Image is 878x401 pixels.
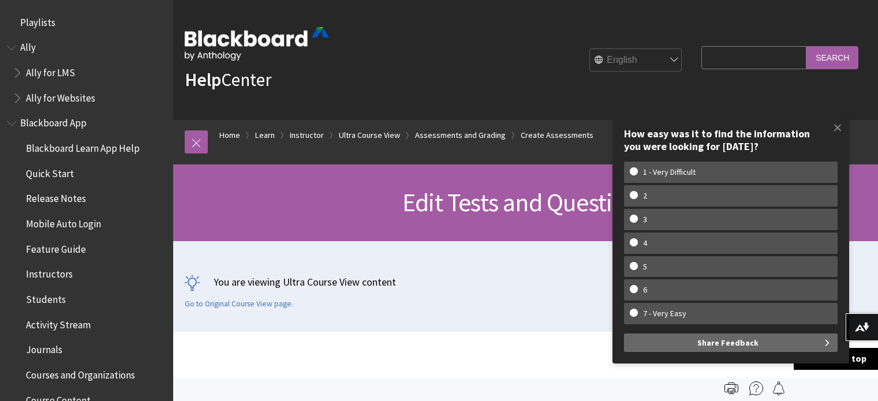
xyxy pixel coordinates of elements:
w-span: 6 [630,285,660,295]
span: Edit Tests and Questions [402,186,649,218]
div: How easy was it to find the information you were looking for [DATE]? [624,128,838,152]
a: Create Assessments [521,128,593,143]
w-span: 4 [630,238,660,248]
w-span: 7 - Very Easy [630,309,700,318]
span: Quick Start [26,164,74,179]
a: HelpCenter [185,68,271,91]
span: Journals [26,340,62,356]
w-span: 1 - Very Difficult [630,167,709,177]
select: Site Language Selector [590,49,682,72]
nav: Book outline for Playlists [7,13,166,32]
span: Playlists [20,13,55,28]
w-span: 2 [630,191,660,201]
span: Feature Guide [26,239,86,255]
img: Print [724,381,738,395]
span: Ally for LMS [26,63,75,78]
span: Release Notes [26,189,86,205]
span: Blackboard App [20,114,87,129]
button: Share Feedback [624,333,838,352]
p: You are viewing Ultra Course View content [185,275,866,289]
img: Follow this page [772,381,786,395]
span: Ally for Websites [26,88,95,104]
span: Students [26,290,66,305]
a: Learn [255,128,275,143]
span: Blackboard Learn App Help [26,138,140,154]
span: Courses and Organizations [26,365,135,381]
input: Search [806,46,858,69]
span: Instructors [26,265,73,280]
a: Instructor [290,128,324,143]
nav: Book outline for Anthology Ally Help [7,38,166,108]
w-span: 5 [630,262,660,272]
span: Mobile Auto Login [26,214,101,230]
a: Home [219,128,240,143]
img: Blackboard by Anthology [185,27,329,61]
a: Go to Original Course View page. [185,299,293,309]
strong: Help [185,68,221,91]
span: Activity Stream [26,315,91,331]
w-span: 3 [630,215,660,224]
a: Assessments and Grading [415,128,506,143]
a: Ultra Course View [339,128,400,143]
span: Ally [20,38,36,54]
img: More help [749,381,763,395]
span: Share Feedback [697,333,759,352]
